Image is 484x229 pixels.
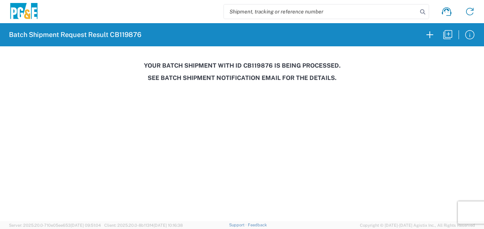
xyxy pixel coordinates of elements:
[229,223,248,227] a: Support
[9,30,141,39] h2: Batch Shipment Request Result CB119876
[5,74,479,81] h3: See Batch Shipment Notification email for the details.
[154,223,183,228] span: [DATE] 10:16:38
[9,223,101,228] span: Server: 2025.20.0-710e05ee653
[5,62,479,69] h3: Your batch shipment with id CB119876 is being processed.
[360,222,475,229] span: Copyright © [DATE]-[DATE] Agistix Inc., All Rights Reserved
[71,223,101,228] span: [DATE] 09:51:04
[248,223,267,227] a: Feedback
[104,223,183,228] span: Client: 2025.20.0-8b113f4
[9,3,39,21] img: pge
[224,4,417,19] input: Shipment, tracking or reference number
